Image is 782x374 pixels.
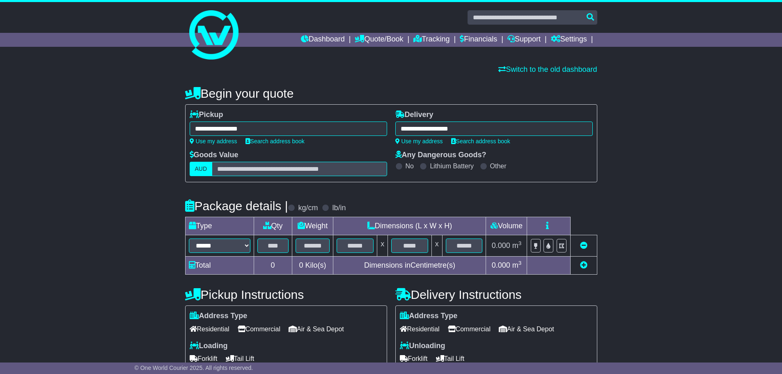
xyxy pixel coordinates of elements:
[190,162,213,176] label: AUD
[490,162,507,170] label: Other
[190,352,218,365] span: Forklift
[400,342,445,351] label: Unloading
[507,33,541,47] a: Support
[400,352,428,365] span: Forklift
[512,261,522,269] span: m
[185,87,597,100] h4: Begin your quote
[400,323,440,335] span: Residential
[238,323,280,335] span: Commercial
[551,33,587,47] a: Settings
[254,217,292,235] td: Qty
[298,204,318,213] label: kg/cm
[190,323,229,335] span: Residential
[185,288,387,301] h4: Pickup Instructions
[226,352,255,365] span: Tail Lift
[498,65,597,73] a: Switch to the old dashboard
[355,33,403,47] a: Quote/Book
[395,110,433,119] label: Delivery
[135,365,253,371] span: © One World Courier 2025. All rights reserved.
[430,162,474,170] label: Lithium Battery
[292,257,333,275] td: Kilo(s)
[400,312,458,321] label: Address Type
[431,235,442,257] td: x
[580,261,587,269] a: Add new item
[185,217,254,235] td: Type
[395,151,486,160] label: Any Dangerous Goods?
[395,138,443,145] a: Use my address
[580,241,587,250] a: Remove this item
[190,151,238,160] label: Goods Value
[190,342,228,351] label: Loading
[185,257,254,275] td: Total
[518,240,522,246] sup: 3
[395,288,597,301] h4: Delivery Instructions
[499,323,554,335] span: Air & Sea Depot
[299,261,303,269] span: 0
[518,260,522,266] sup: 3
[292,217,333,235] td: Weight
[406,162,414,170] label: No
[448,323,491,335] span: Commercial
[254,257,292,275] td: 0
[301,33,345,47] a: Dashboard
[333,217,486,235] td: Dimensions (L x W x H)
[486,217,527,235] td: Volume
[190,138,237,145] a: Use my address
[245,138,305,145] a: Search address book
[492,241,510,250] span: 0.000
[492,261,510,269] span: 0.000
[289,323,344,335] span: Air & Sea Depot
[185,199,288,213] h4: Package details |
[190,110,223,119] label: Pickup
[436,352,465,365] span: Tail Lift
[451,138,510,145] a: Search address book
[190,312,248,321] label: Address Type
[332,204,346,213] label: lb/in
[413,33,449,47] a: Tracking
[333,257,486,275] td: Dimensions in Centimetre(s)
[512,241,522,250] span: m
[460,33,497,47] a: Financials
[377,235,388,257] td: x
